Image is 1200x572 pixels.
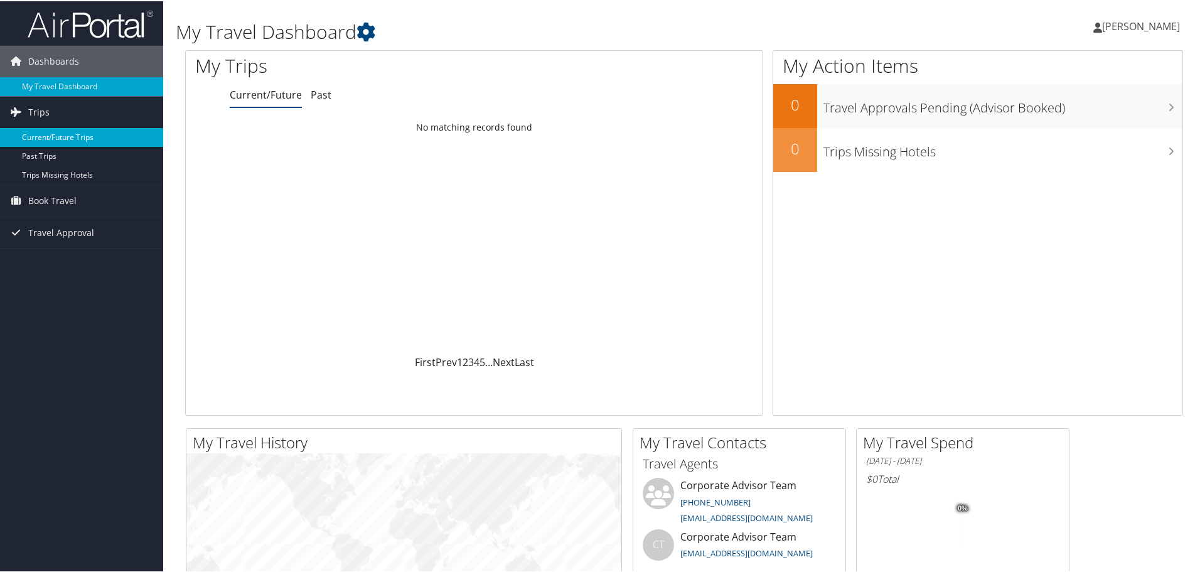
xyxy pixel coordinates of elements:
h3: Trips Missing Hotels [823,136,1182,159]
a: Current/Future [230,87,302,100]
h3: Travel Approvals Pending (Advisor Booked) [823,92,1182,116]
span: Dashboards [28,45,79,76]
h2: My Travel History [193,431,621,452]
a: Past [311,87,331,100]
a: Next [493,354,515,368]
a: Prev [436,354,457,368]
h2: My Travel Contacts [640,431,845,452]
a: [PHONE_NUMBER] [680,495,751,507]
li: Corporate Advisor Team [636,477,842,528]
a: 3 [468,354,474,368]
h6: Total [866,471,1059,485]
a: [PERSON_NAME] [1093,6,1192,44]
div: CT [643,528,674,559]
a: 4 [474,354,479,368]
a: First [415,354,436,368]
a: 2 [463,354,468,368]
a: 5 [479,354,485,368]
span: … [485,354,493,368]
h1: My Trips [195,51,513,78]
li: Corporate Advisor Team [636,528,842,569]
a: Last [515,354,534,368]
a: [EMAIL_ADDRESS][DOMAIN_NAME] [680,546,813,558]
a: 0Trips Missing Hotels [773,127,1182,171]
h2: 0 [773,137,817,158]
span: $0 [866,471,877,485]
a: 0Travel Approvals Pending (Advisor Booked) [773,83,1182,127]
span: Trips [28,95,50,127]
img: airportal-logo.png [28,8,153,38]
a: [EMAIL_ADDRESS][DOMAIN_NAME] [680,511,813,522]
td: No matching records found [186,115,763,138]
h6: [DATE] - [DATE] [866,454,1059,466]
h2: 0 [773,93,817,114]
h1: My Action Items [773,51,1182,78]
span: Travel Approval [28,216,94,247]
span: Book Travel [28,184,77,215]
span: [PERSON_NAME] [1102,18,1180,32]
h3: Travel Agents [643,454,836,472]
a: 1 [457,354,463,368]
h2: My Travel Spend [863,431,1069,452]
tspan: 0% [958,504,968,511]
h1: My Travel Dashboard [176,18,854,44]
